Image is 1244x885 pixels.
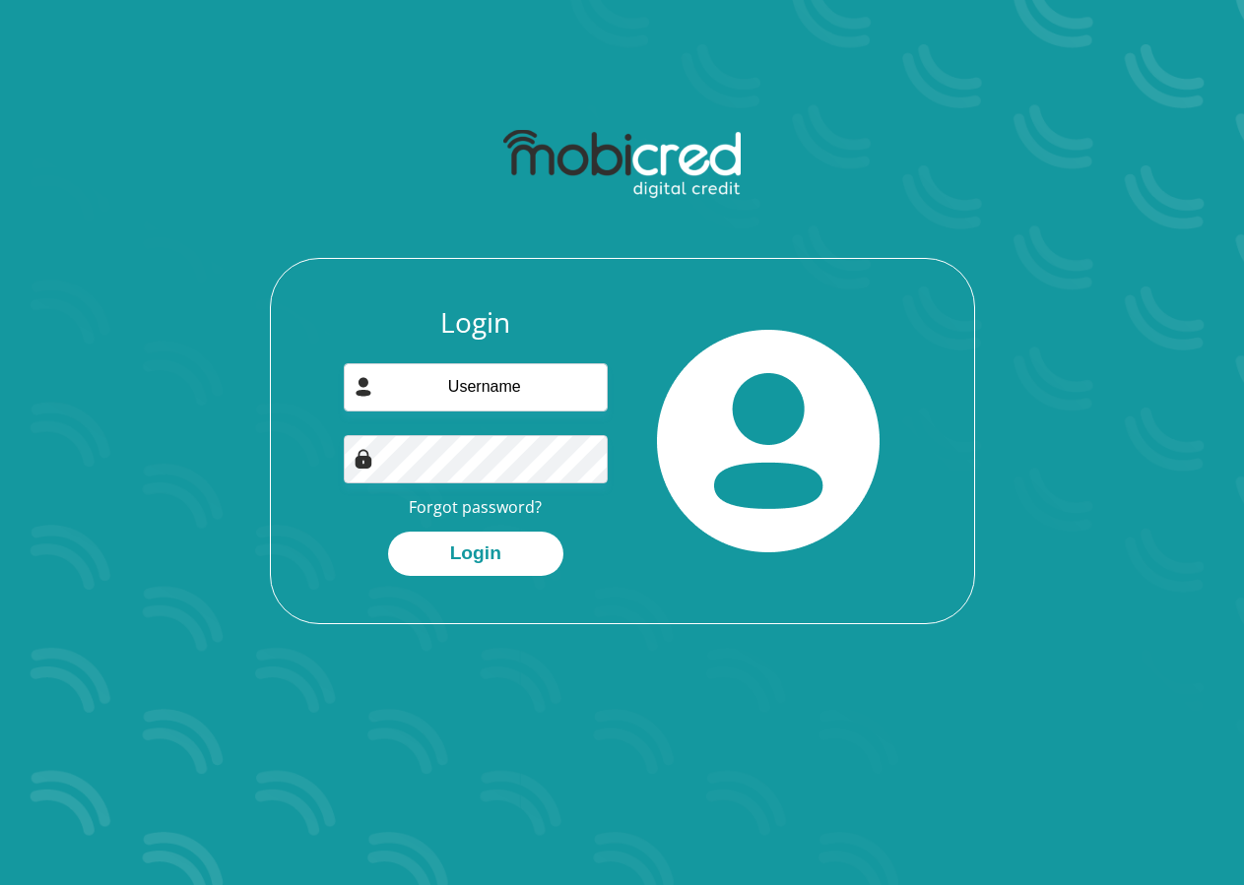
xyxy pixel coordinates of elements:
[344,363,608,411] input: Username
[388,532,563,576] button: Login
[503,130,741,199] img: mobicred logo
[354,449,373,469] img: Image
[354,377,373,397] img: user-icon image
[344,306,608,340] h3: Login
[409,496,542,518] a: Forgot password?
